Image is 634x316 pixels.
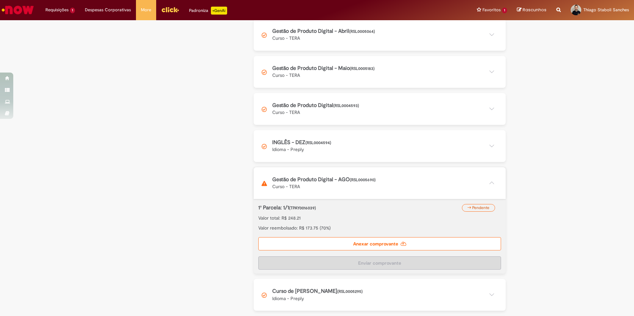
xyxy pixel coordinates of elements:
[258,237,501,250] label: Anexar comprovante
[583,7,629,13] span: Thiago Staboli Sanches
[1,3,35,17] img: ServiceNow
[141,7,151,13] span: More
[258,215,501,221] p: Valor total: R$ 248.21
[45,7,69,13] span: Requisições
[502,8,507,13] span: 1
[70,8,75,13] span: 1
[211,7,227,15] p: +GenAi
[482,7,501,13] span: Favoritos
[258,204,466,212] p: 1ª Parcela: 1/1
[189,7,227,15] div: Padroniza
[472,205,489,210] span: Pendente
[289,205,316,211] span: (TPAY0016039)
[258,225,501,231] p: Valor reembolsado: R$ 173.75 (70%)
[517,7,546,13] a: Rascunhos
[161,5,179,15] img: click_logo_yellow_360x200.png
[523,7,546,13] span: Rascunhos
[85,7,131,13] span: Despesas Corporativas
